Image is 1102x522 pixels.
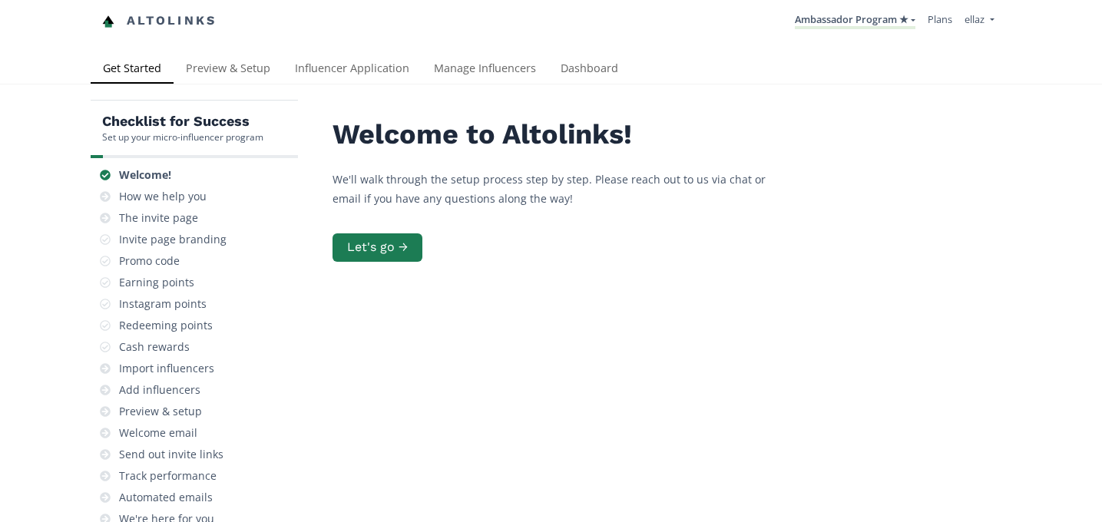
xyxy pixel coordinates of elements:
div: Earning points [119,275,194,290]
div: Track performance [119,468,217,484]
a: Preview & Setup [174,55,283,85]
h2: Welcome to Altolinks! [333,119,793,150]
div: Send out invite links [119,447,223,462]
p: We'll walk through the setup process step by step. Please reach out to us via chat or email if yo... [333,170,793,208]
div: Automated emails [119,490,213,505]
a: Altolinks [102,8,217,34]
div: Import influencers [119,361,214,376]
span: ellaz [965,12,985,26]
div: Redeeming points [119,318,213,333]
button: Let's go → [333,233,422,262]
h5: Checklist for Success [102,112,263,130]
a: Ambassador Program ★ [795,12,915,29]
div: Set up your micro-influencer program [102,130,263,144]
div: Welcome! [119,167,171,183]
div: How we help you [119,189,207,204]
div: Instagram points [119,296,207,312]
div: Cash rewards [119,339,190,355]
div: Welcome email [119,425,197,441]
div: Add influencers [119,382,200,398]
a: ellaz [965,12,994,30]
a: Plans [928,12,952,26]
a: Dashboard [548,55,630,85]
a: Get Started [91,55,174,85]
a: Manage Influencers [422,55,548,85]
div: Promo code [119,253,180,269]
a: Influencer Application [283,55,422,85]
img: favicon-32x32.png [102,15,114,28]
div: Invite page branding [119,232,227,247]
div: Preview & setup [119,404,202,419]
div: The invite page [119,210,198,226]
